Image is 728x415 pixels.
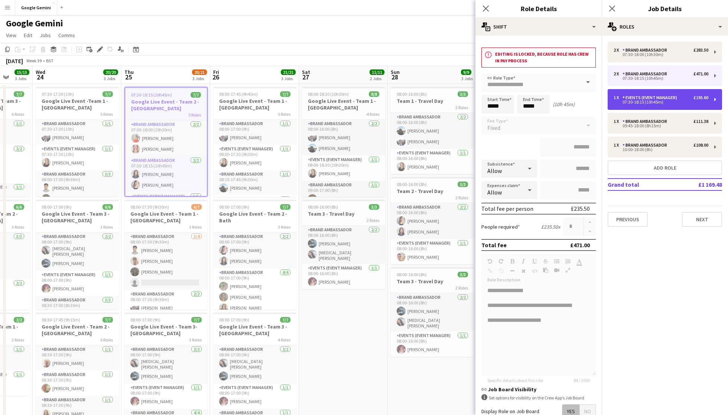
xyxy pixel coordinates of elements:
app-card-role: Events (Event Manager)1/1 [125,192,207,218]
span: 7/7 [191,317,202,323]
span: 3/3 [458,182,468,187]
div: 3 Jobs [104,76,118,81]
app-card-role: Brand Ambassador2/208:00-17:00 (9h)[MEDICAL_DATA][PERSON_NAME][PERSON_NAME] [213,345,296,383]
td: £1 169.48 [675,179,722,190]
app-card-role: Events (Event Manager)1/108:00-16:00 (8h)[PERSON_NAME] [302,264,385,289]
span: Fri [213,69,219,75]
div: 07:30-18:15 (10h45m) [614,100,708,104]
div: £111.38 [693,119,708,124]
app-job-card: 07:30-18:15 (10h45m)7/7Google Live Event - Team 2 - [GEOGRAPHIC_DATA]5 RolesBrand Ambassador2/207... [124,87,208,197]
app-job-card: 08:00-17:00 (9h)6/6Google Live Event - Team 3 - [GEOGRAPHIC_DATA]3 RolesBrand Ambassador2/208:00-... [36,200,119,310]
span: 28 [390,73,400,81]
span: 08:00-16:00 (8h) [397,182,427,187]
app-card-role: Brand Ambassador1/107:30-17:30 (10h)[PERSON_NAME] [36,120,119,145]
span: 5 Roles [278,111,290,117]
app-card-role: Brand Ambassador2/208:00-17:00 (9h)[MEDICAL_DATA][PERSON_NAME][PERSON_NAME] [36,232,119,271]
div: 3 Jobs [281,76,295,81]
div: £195.60 [693,95,708,100]
button: Add role [608,160,722,175]
div: 07:30-17:30 (10h)7/7Google Live Event -Team 1 - [GEOGRAPHIC_DATA]5 RolesBrand Ambassador1/107:30-... [36,87,119,197]
div: 3 Jobs [461,76,473,81]
span: 08:00-17:00 (9h) [219,317,249,323]
div: Set options for visibility on the Crew App’s Job Board [481,394,596,401]
h3: Google Live Event - Team 3 - [GEOGRAPHIC_DATA] [213,323,296,337]
app-card-role: Events (Event Manager)1/108:00-17:00 (9h)[PERSON_NAME] [36,271,119,296]
span: Allow [487,189,502,196]
app-job-card: 08:00-16:00 (8h)3/3Team 3 - Travel Day2 RolesBrand Ambassador2/208:00-16:00 (8h)[PERSON_NAME][MED... [391,267,474,357]
span: Sat [302,69,310,75]
app-job-card: 08:00-16:00 (8h)3/3Team 3 - Travel Day2 RolesBrand Ambassador2/208:00-16:00 (8h)[PERSON_NAME][MED... [302,200,385,289]
span: 08:00-17:30 (9h30m) [130,204,169,210]
h3: Google Live Event - Team 1 - [GEOGRAPHIC_DATA] [302,98,385,111]
span: 7/7 [280,91,290,97]
div: £471.00 [570,241,590,249]
span: 6/7 [191,204,202,210]
span: 3/3 [369,204,379,210]
span: 08:00-18:30 (10h30m) [308,91,349,97]
span: 8/8 [369,91,379,97]
app-job-card: 08:00-17:00 (9h)7/7Google Live Event - Team 2 - Bath3 RolesBrand Ambassador2/208:00-17:00 (9h)[PE... [213,200,296,310]
app-job-card: 08:00-17:30 (9h30m)6/7Google Live Event - Team 1 - [GEOGRAPHIC_DATA]3 RolesBrand Ambassador3/408:... [124,200,208,310]
div: Brand Ambassador [623,48,670,53]
h3: Google Live Event - Team 3- [GEOGRAPHIC_DATA] [124,323,208,337]
label: Display Role on Job Board [481,408,539,415]
span: 2/2 [14,317,24,323]
app-card-role: Brand Ambassador1/108:00-17:00 (9h)[PERSON_NAME] [213,120,296,145]
div: 1 x [614,119,623,124]
div: £235.50 [571,205,590,212]
h3: Team 3 - Travel Day [391,278,474,285]
a: Edit [21,30,35,40]
div: Shift [475,18,602,36]
span: 4 Roles [278,337,290,343]
div: £108.00 [693,143,708,148]
app-card-role: Brand Ambassador2/208:00-16:00 (8h)[PERSON_NAME][PERSON_NAME] [302,120,385,156]
span: 7/7 [14,91,24,97]
app-card-role: Brand Ambassador2/208:00-17:00 (9h)[PERSON_NAME][PERSON_NAME] [213,232,296,268]
app-card-role: Events (Event Manager)1/108:00-18:30 (10h30m)[PERSON_NAME] [302,156,385,181]
app-card-role: Brand Ambassador1/108:30-17:30 (9h)[PERSON_NAME] [36,370,119,396]
h3: Google Live Event -Team 1 - [GEOGRAPHIC_DATA] [36,98,119,111]
span: Sun [391,69,400,75]
app-card-role: Brand Ambassador2/207:30-18:15 (10h45m)[PERSON_NAME][PERSON_NAME] [125,156,207,192]
h3: Team 2 - Travel Day [391,188,474,195]
span: 21/21 [281,69,296,75]
span: 6 Roles [12,111,24,117]
a: Jobs [37,30,54,40]
div: £235.50 x [541,223,560,230]
h3: Editing is locked, because role has crew in pay process [495,51,592,64]
span: 2 Roles [455,195,468,200]
app-card-role: Brand Ambassador1/1 [213,195,296,220]
div: Total fee per person [481,205,533,212]
div: 2 Jobs [370,76,384,81]
span: 7/7 [103,91,113,97]
div: Events (Event Manager) [623,95,680,100]
span: 20/21 [192,69,207,75]
app-job-card: 08:00-17:45 (9h45m)7/7Google Live Event - Team 1 - [GEOGRAPHIC_DATA]5 RolesBrand Ambassador1/108:... [213,87,296,197]
span: 2 Roles [367,218,379,223]
app-card-role: Brand Ambassador2/208:00-16:00 (8h)[PERSON_NAME][MEDICAL_DATA][PERSON_NAME] [391,293,474,331]
app-card-role: Events (Event Manager)1/107:30-17:30 (10h)[PERSON_NAME] [36,145,119,170]
div: 07:30-18:00 (10h30m) [614,53,708,56]
div: 1 x [614,95,623,100]
div: 1 x [614,143,623,148]
span: Comms [58,32,75,39]
div: 3 Jobs [15,76,29,81]
app-job-card: 08:00-16:00 (8h)3/3Team 2 - Travel Day2 RolesBrand Ambassador2/208:00-16:00 (8h)[PERSON_NAME][PER... [391,177,474,264]
div: Brand Ambassador [623,71,670,76]
label: People required [481,223,520,230]
span: 3 Roles [12,224,24,230]
h3: Google Live Event - Team 1 - [GEOGRAPHIC_DATA] [124,210,208,224]
app-card-role: Events (Event Manager)1/108:00-17:00 (9h)[PERSON_NAME] [213,383,296,409]
app-card-role: Brand Ambassador1/109:00-17:00 (8h)[PERSON_NAME] [302,181,385,206]
app-card-role: Brand Ambassador2/208:00-16:00 (8h)[PERSON_NAME][PERSON_NAME] [391,203,474,239]
span: 08:00-17:00 (9h) [219,204,249,210]
app-card-role: Events (Event Manager)1/108:00-16:00 (8h)[PERSON_NAME] [391,149,474,174]
h3: Job Details [602,4,728,13]
td: Grand total [608,179,675,190]
div: 2 x [614,71,623,76]
app-card-role: Brand Ambassador3/308:00-17:30 (9h30m)[PERSON_NAME][PERSON_NAME] [36,170,119,217]
span: 3 Roles [189,224,202,230]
